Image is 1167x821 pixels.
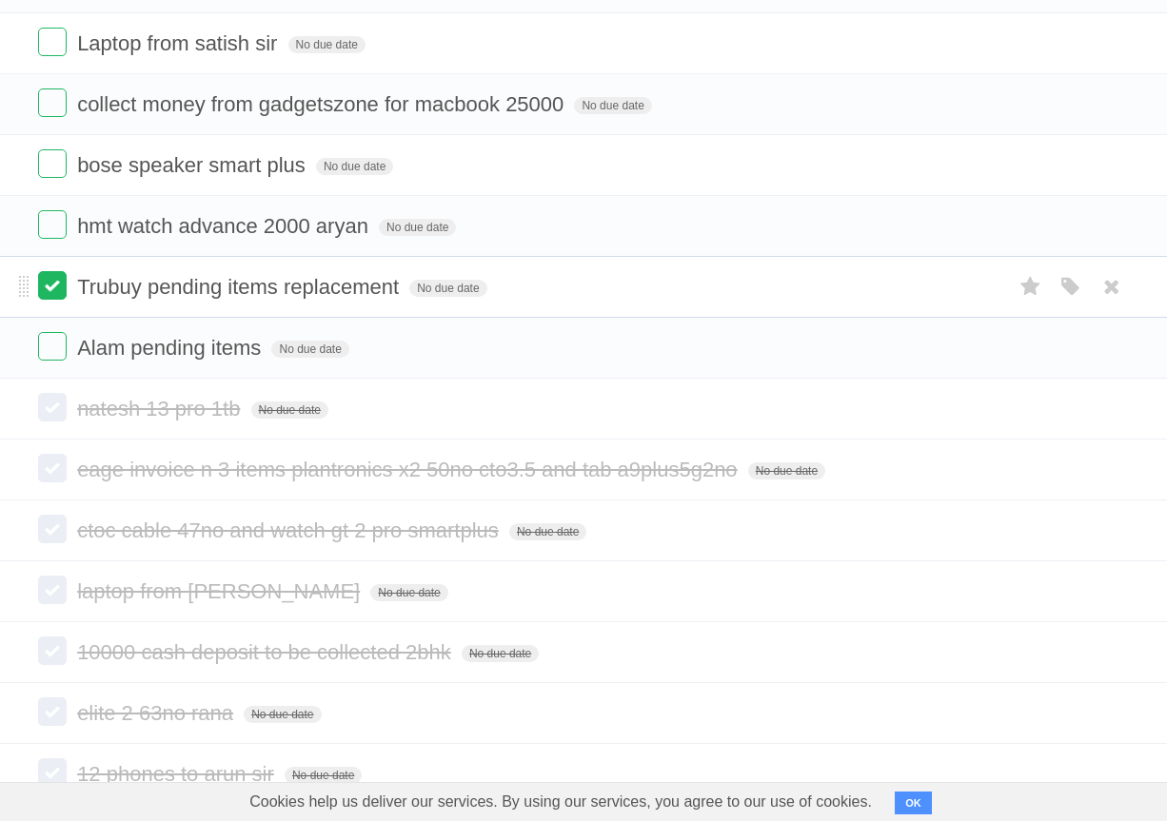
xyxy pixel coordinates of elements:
[38,88,67,117] label: Done
[77,214,373,238] span: hmt watch advance 2000 aryan
[271,341,348,358] span: No due date
[38,576,67,604] label: Done
[285,767,362,784] span: No due date
[574,97,651,114] span: No due date
[77,579,365,603] span: laptop from [PERSON_NAME]
[77,701,238,725] span: elite 2 63no rana
[370,584,447,601] span: No due date
[38,758,67,787] label: Done
[38,393,67,421] label: Done
[38,149,67,178] label: Done
[379,219,456,236] span: No due date
[288,36,366,53] span: No due date
[409,280,486,297] span: No due date
[38,515,67,543] label: Done
[38,697,67,726] label: Done
[748,462,825,479] span: No due date
[77,153,310,177] span: bose speaker smart plus
[77,275,404,299] span: Trubuy pending items replacement
[77,92,568,116] span: collect money from gadgetszone for macbook 25000
[38,210,67,239] label: Done
[251,401,328,419] span: No due date
[38,454,67,482] label: Done
[316,158,393,175] span: No due date
[38,636,67,665] label: Done
[38,28,67,56] label: Done
[38,271,67,300] label: Done
[230,783,891,821] span: Cookies help us deliver our services. By using our services, you agree to our use of cookies.
[38,332,67,361] label: Done
[1013,271,1049,303] label: Star task
[462,645,539,662] span: No due date
[77,458,742,481] span: eage invoice n 3 items plantronics x2 50no cto3.5 and tab a9plus5g2no
[77,31,282,55] span: Laptop from satish sir
[77,518,504,542] span: ctoc cable 47no and watch gt 2 pro smartplus
[77,640,456,664] span: 10000 cash deposit to be collected 2bhk
[77,397,245,420] span: natesh 13 pro 1tb
[77,336,266,360] span: Alam pending items
[895,792,932,814] button: OK
[509,523,586,540] span: No due date
[244,706,321,723] span: No due date
[77,762,279,786] span: 12 phones to arun sir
